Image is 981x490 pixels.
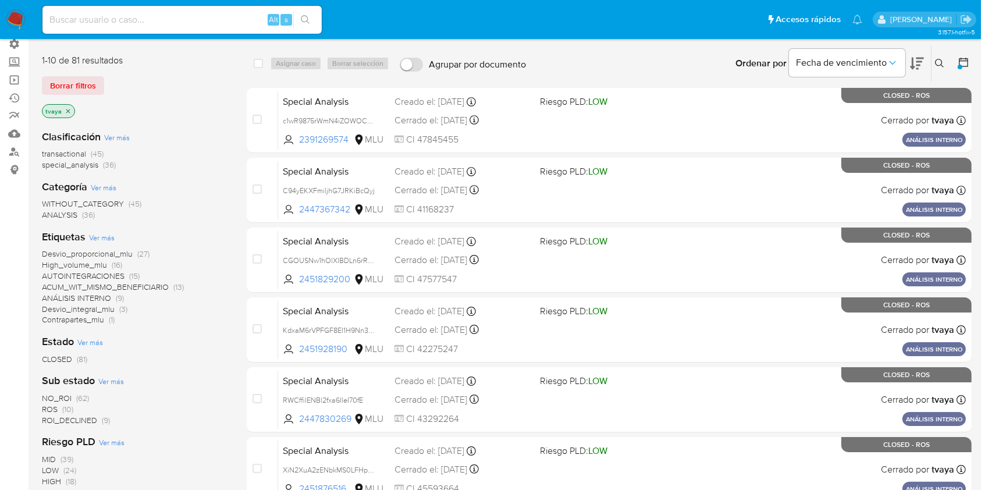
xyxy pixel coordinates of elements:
span: 3.157.1-hotfix-5 [938,27,975,37]
span: Alt [269,14,278,25]
span: s [285,14,288,25]
a: Notificaciones [852,15,862,24]
input: Buscar usuario o caso... [42,12,322,27]
span: Accesos rápidos [776,13,841,26]
button: search-icon [293,12,317,28]
a: Salir [960,13,972,26]
p: agustin.duran@mercadolibre.com [890,14,956,25]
